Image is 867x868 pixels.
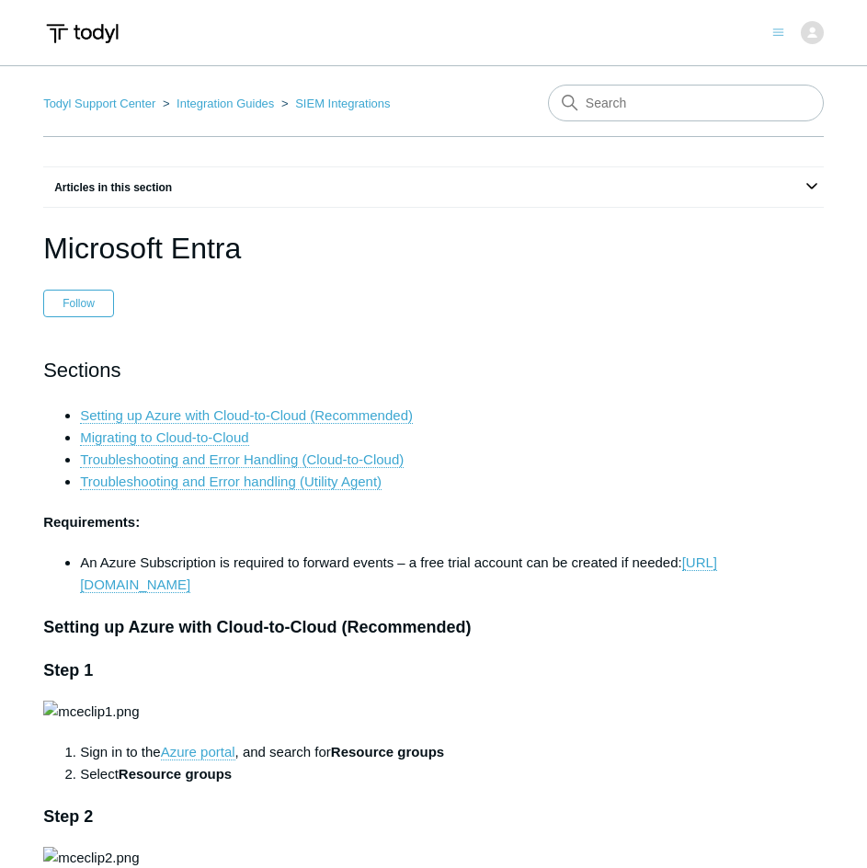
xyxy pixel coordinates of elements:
[43,97,159,110] li: Todyl Support Center
[43,181,172,194] span: Articles in this section
[80,741,824,763] li: Sign in to the , and search for
[80,474,382,490] a: Troubleshooting and Error handling (Utility Agent)
[43,804,824,830] h3: Step 2
[43,354,824,386] h2: Sections
[43,514,140,530] strong: Requirements:
[295,97,390,110] a: SIEM Integrations
[43,701,139,723] img: mceclip1.png
[80,429,248,446] a: Migrating to Cloud-to-Cloud
[43,614,824,641] h3: Setting up Azure with Cloud-to-Cloud (Recommended)
[43,290,114,317] button: Follow Article
[80,407,413,424] a: Setting up Azure with Cloud-to-Cloud (Recommended)
[43,97,155,110] a: Todyl Support Center
[43,17,121,51] img: Todyl Support Center Help Center home page
[80,552,824,596] li: An Azure Subscription is required to forward events – a free trial account can be created if needed:
[772,23,784,39] button: Toggle navigation menu
[119,766,232,782] strong: Resource groups
[278,97,391,110] li: SIEM Integrations
[43,657,824,684] h3: Step 1
[43,226,824,270] h1: Microsoft Entra
[331,744,444,759] strong: Resource groups
[80,763,824,785] li: Select
[548,85,824,121] input: Search
[177,97,274,110] a: Integration Guides
[161,744,235,760] a: Azure portal
[80,451,404,468] a: Troubleshooting and Error Handling (Cloud-to-Cloud)
[159,97,278,110] li: Integration Guides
